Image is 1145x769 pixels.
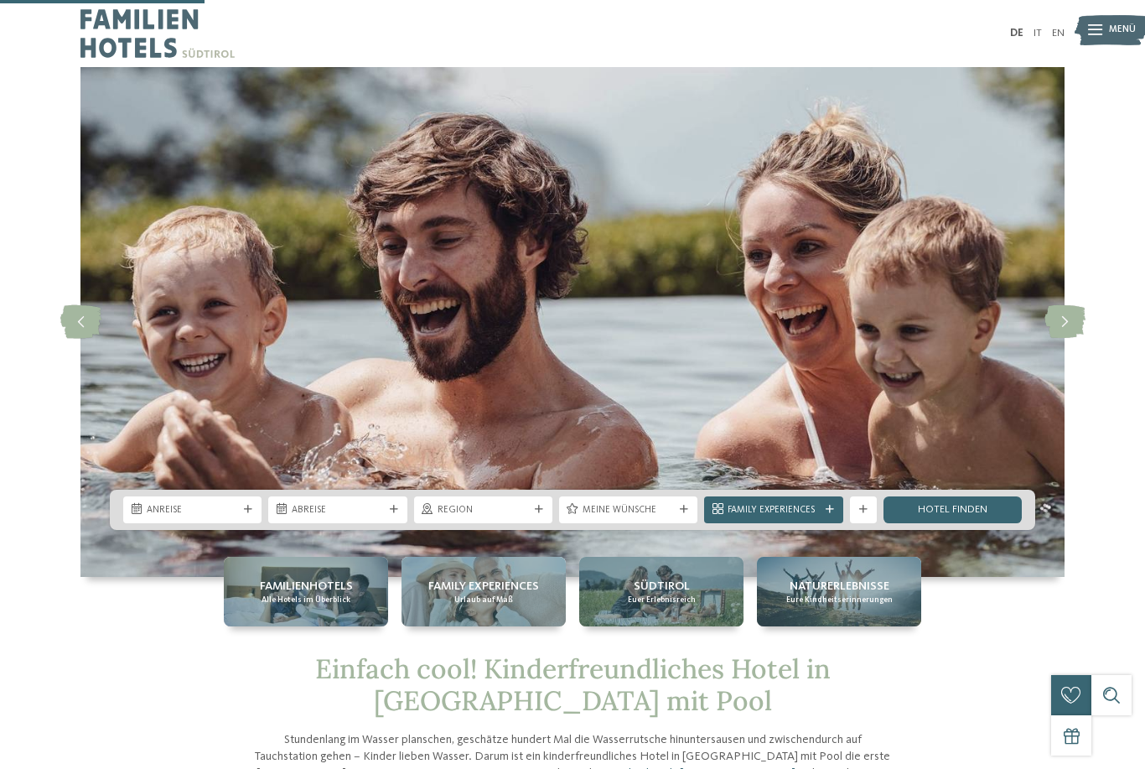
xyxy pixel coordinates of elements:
[1034,28,1042,39] a: IT
[628,595,696,605] span: Euer Erlebnisreich
[786,595,893,605] span: Eure Kindheitserinnerungen
[260,578,353,595] span: Familienhotels
[883,496,1022,523] a: Hotel finden
[579,557,743,626] a: Kinderfreundliches Hotel in Südtirol mit Pool gesucht? Südtirol Euer Erlebnisreich
[790,578,889,595] span: Naturerlebnisse
[147,504,238,517] span: Anreise
[728,504,819,517] span: Family Experiences
[1052,28,1065,39] a: EN
[634,578,690,595] span: Südtirol
[224,557,388,626] a: Kinderfreundliches Hotel in Südtirol mit Pool gesucht? Familienhotels Alle Hotels im Überblick
[1109,23,1136,37] span: Menü
[402,557,566,626] a: Kinderfreundliches Hotel in Südtirol mit Pool gesucht? Family Experiences Urlaub auf Maß
[428,578,539,595] span: Family Experiences
[262,595,350,605] span: Alle Hotels im Überblick
[315,652,831,718] span: Einfach cool! Kinderfreundliches Hotel in [GEOGRAPHIC_DATA] mit Pool
[583,504,674,517] span: Meine Wünsche
[1010,28,1023,39] a: DE
[454,595,513,605] span: Urlaub auf Maß
[292,504,383,517] span: Abreise
[757,557,921,626] a: Kinderfreundliches Hotel in Südtirol mit Pool gesucht? Naturerlebnisse Eure Kindheitserinnerungen
[80,67,1065,577] img: Kinderfreundliches Hotel in Südtirol mit Pool gesucht?
[438,504,529,517] span: Region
